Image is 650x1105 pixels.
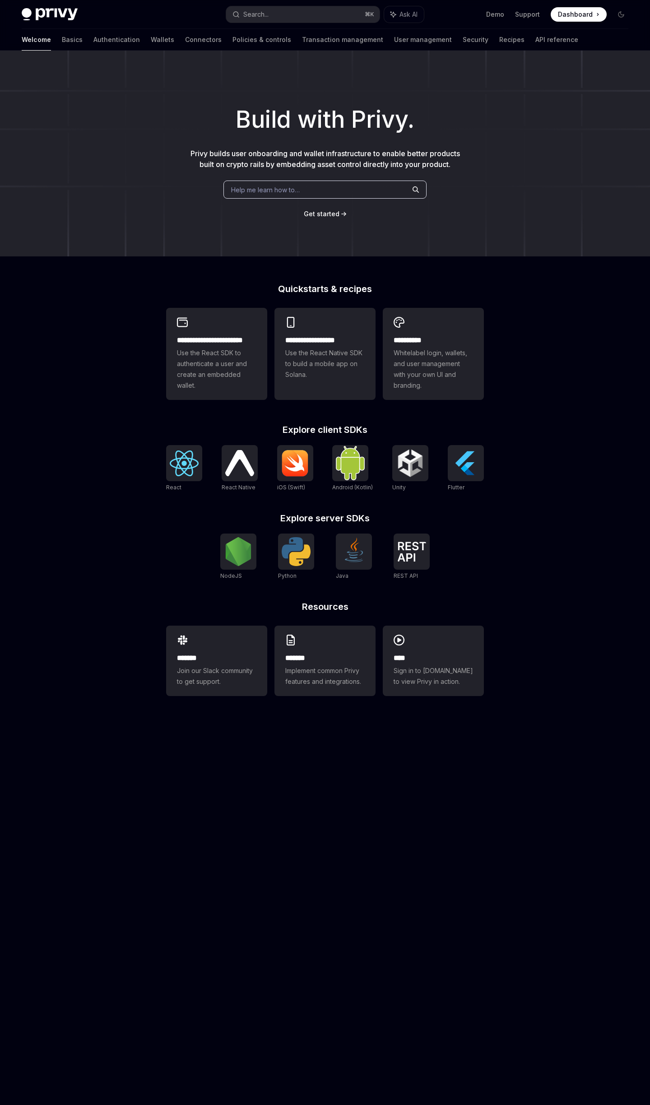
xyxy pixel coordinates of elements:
span: Flutter [448,484,464,491]
a: **** **Join our Slack community to get support. [166,626,267,696]
span: Python [278,572,297,579]
span: Sign in to [DOMAIN_NAME] to view Privy in action. [394,665,473,687]
a: iOS (Swift)iOS (Swift) [277,445,313,492]
a: Android (Kotlin)Android (Kotlin) [332,445,373,492]
span: Android (Kotlin) [332,484,373,491]
a: Authentication [93,29,140,51]
a: Policies & controls [232,29,291,51]
a: ReactReact [166,445,202,492]
a: REST APIREST API [394,534,430,580]
a: JavaJava [336,534,372,580]
button: Toggle dark mode [614,7,628,22]
h2: Quickstarts & recipes [166,284,484,293]
img: React [170,450,199,476]
span: REST API [394,572,418,579]
span: Implement common Privy features and integrations. [285,665,365,687]
a: FlutterFlutter [448,445,484,492]
span: Join our Slack community to get support. [177,665,256,687]
a: Dashboard [551,7,607,22]
a: Support [515,10,540,19]
a: **** **Implement common Privy features and integrations. [274,626,376,696]
h2: Explore client SDKs [166,425,484,434]
h1: Build with Privy. [14,102,636,137]
img: Python [282,537,311,566]
span: React Native [222,484,255,491]
a: ****Sign in to [DOMAIN_NAME] to view Privy in action. [383,626,484,696]
a: Welcome [22,29,51,51]
span: Java [336,572,348,579]
img: Java [339,537,368,566]
a: Connectors [185,29,222,51]
span: Dashboard [558,10,593,19]
a: PythonPython [278,534,314,580]
a: Basics [62,29,83,51]
a: Get started [304,209,339,218]
h2: Resources [166,602,484,611]
a: NodeJSNodeJS [220,534,256,580]
img: Flutter [451,449,480,478]
a: UnityUnity [392,445,428,492]
a: **** *****Whitelabel login, wallets, and user management with your own UI and branding. [383,308,484,400]
a: Recipes [499,29,525,51]
img: React Native [225,450,254,476]
a: API reference [535,29,578,51]
span: ⌘ K [365,11,374,18]
div: Search... [243,9,269,20]
span: iOS (Swift) [277,484,305,491]
span: Whitelabel login, wallets, and user management with your own UI and branding. [394,348,473,391]
img: NodeJS [224,537,253,566]
span: Help me learn how to… [231,185,300,195]
a: Security [463,29,488,51]
img: iOS (Swift) [281,450,310,477]
span: Use the React SDK to authenticate a user and create an embedded wallet. [177,348,256,391]
img: dark logo [22,8,78,21]
button: Ask AI [384,6,424,23]
button: Search...⌘K [226,6,379,23]
a: **** **** **** ***Use the React Native SDK to build a mobile app on Solana. [274,308,376,400]
img: Android (Kotlin) [336,446,365,480]
span: Use the React Native SDK to build a mobile app on Solana. [285,348,365,380]
span: Get started [304,210,339,218]
img: Unity [396,449,425,478]
a: React NativeReact Native [222,445,258,492]
a: User management [394,29,452,51]
span: React [166,484,181,491]
h2: Explore server SDKs [166,514,484,523]
span: Privy builds user onboarding and wallet infrastructure to enable better products built on crypto ... [190,149,460,169]
span: Ask AI [399,10,418,19]
span: Unity [392,484,406,491]
a: Wallets [151,29,174,51]
img: REST API [397,542,426,562]
span: NodeJS [220,572,242,579]
a: Demo [486,10,504,19]
a: Transaction management [302,29,383,51]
